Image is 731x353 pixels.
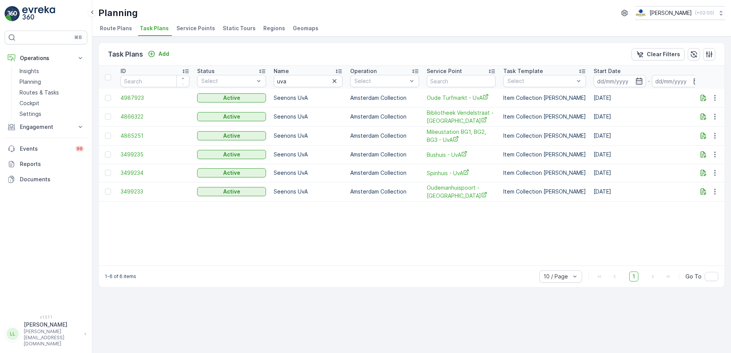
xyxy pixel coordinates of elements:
p: Active [223,151,240,158]
a: Oudemanhuispoort - UvA [427,184,496,200]
span: 1 [629,272,638,281]
td: [DATE] [590,145,708,164]
p: Documents [20,176,84,183]
div: Toggle Row Selected [105,95,111,101]
span: Regions [263,24,285,32]
p: 1-6 of 6 items [105,273,136,280]
a: Planning [16,76,87,87]
p: Select [201,77,254,85]
p: - [648,76,650,86]
span: Service Points [176,24,215,32]
p: [PERSON_NAME] [24,321,80,329]
p: Item Collection [PERSON_NAME] [503,94,586,102]
p: Events [20,145,70,153]
a: Events99 [5,141,87,156]
p: Amsterdam Collection [350,151,419,158]
p: Start Date [594,67,621,75]
a: 4866322 [121,113,189,120]
button: Add [145,49,172,59]
span: Task Plans [140,24,169,32]
span: Static Tours [223,24,256,32]
a: Settings [16,109,87,119]
p: Name [274,67,289,75]
p: Item Collection [PERSON_NAME] [503,188,586,195]
span: Oudemanhuispoort - [GEOGRAPHIC_DATA] [427,184,496,200]
a: 4865251 [121,132,189,140]
div: Toggle Row Selected [105,133,111,139]
p: Item Collection [PERSON_NAME] [503,132,586,140]
img: logo_light-DOdMpM7g.png [22,6,55,21]
button: Active [197,131,266,140]
p: Add [158,50,169,58]
p: Planning [98,7,138,19]
p: Seenons UvA [274,132,343,140]
input: Search [121,75,189,87]
p: Select [507,77,574,85]
p: Operations [20,54,72,62]
p: Amsterdam Collection [350,132,419,140]
p: Select [354,77,407,85]
p: Planning [20,78,41,86]
span: Geomaps [293,24,318,32]
a: Reports [5,156,87,172]
a: Routes & Tasks [16,87,87,98]
p: Seenons UvA [274,188,343,195]
button: Active [197,93,266,102]
p: Seenons UvA [274,151,343,158]
input: Search [427,75,496,87]
button: Active [197,187,266,196]
input: Search [274,75,343,87]
a: Bushuis - UvA [427,151,496,159]
button: Active [197,112,266,121]
a: Spinhuis - UvA [427,169,496,177]
p: Clear Filters [647,50,680,58]
p: Task Template [503,67,543,75]
p: Routes & Tasks [20,89,59,96]
a: 3499235 [121,151,189,158]
td: [DATE] [590,126,708,145]
p: Active [223,94,240,102]
div: Toggle Row Selected [105,151,111,158]
p: Amsterdam Collection [350,94,419,102]
p: Operation [350,67,377,75]
p: Amsterdam Collection [350,188,419,195]
p: Reports [20,160,84,168]
button: LL[PERSON_NAME][PERSON_NAME][EMAIL_ADDRESS][DOMAIN_NAME] [5,321,87,347]
p: Active [223,113,240,120]
button: Active [197,168,266,177]
a: Milieustation BG1, BG2, BG3 - UvA [427,128,496,144]
div: Toggle Row Selected [105,170,111,176]
a: 4987923 [121,94,189,102]
p: Seenons UvA [274,113,343,120]
div: LL [7,328,19,340]
input: dd/mm/yyyy [594,75,646,87]
span: Bibliotheek Vendelstraat - [GEOGRAPHIC_DATA] [427,109,496,125]
p: [PERSON_NAME] [649,9,692,17]
p: Active [223,169,240,177]
button: Clear Filters [631,48,685,60]
button: [PERSON_NAME](+02:00) [635,6,725,20]
div: Toggle Row Selected [105,189,111,195]
button: Operations [5,50,87,66]
a: Insights [16,66,87,76]
p: Item Collection [PERSON_NAME] [503,151,586,158]
p: Item Collection [PERSON_NAME] [503,169,586,177]
span: v 1.51.1 [5,315,87,319]
span: Go To [685,273,702,280]
p: 99 [77,146,83,152]
td: [DATE] [590,182,708,201]
p: Active [223,188,240,195]
img: basis-logo_rgb2x.png [635,9,646,17]
td: [DATE] [590,107,708,126]
p: Seenons UvA [274,169,343,177]
td: [DATE] [590,164,708,182]
td: [DATE] [590,89,708,107]
p: Status [197,67,215,75]
span: 3499234 [121,169,189,177]
p: Cockpit [20,99,39,107]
